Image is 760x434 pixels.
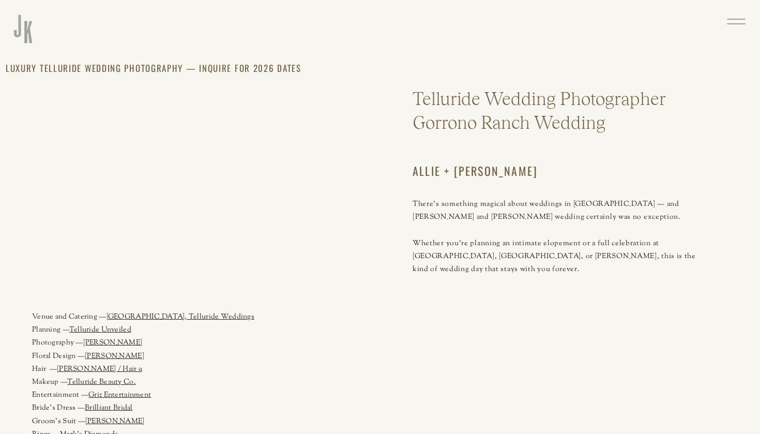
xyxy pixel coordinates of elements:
[6,61,424,73] h3: Luxury Telluride Wedding Photography — Inquire for 2026 Dates
[69,325,131,335] a: Telluride Unveiled
[32,312,254,322] span: Venue and Catering —
[67,377,136,387] a: Telluride Beauty Co.
[88,390,151,400] a: Griz Entertainment
[85,416,145,427] a: [PERSON_NAME]
[83,338,143,348] a: [PERSON_NAME]
[57,364,142,375] a: [PERSON_NAME] / Hair 9
[413,87,752,144] h1: Telluride Wedding Photographer Gorrono Ranch Wedding
[413,161,606,182] h3: Allie + [PERSON_NAME]
[85,351,144,362] a: [PERSON_NAME]
[85,403,132,413] a: Brilliant Bridal
[413,198,710,296] p: There’s something magical about weddings in [GEOGRAPHIC_DATA] — and [PERSON_NAME] and [PERSON_NAM...
[107,312,254,322] a: [GEOGRAPHIC_DATA], Telluride Weddings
